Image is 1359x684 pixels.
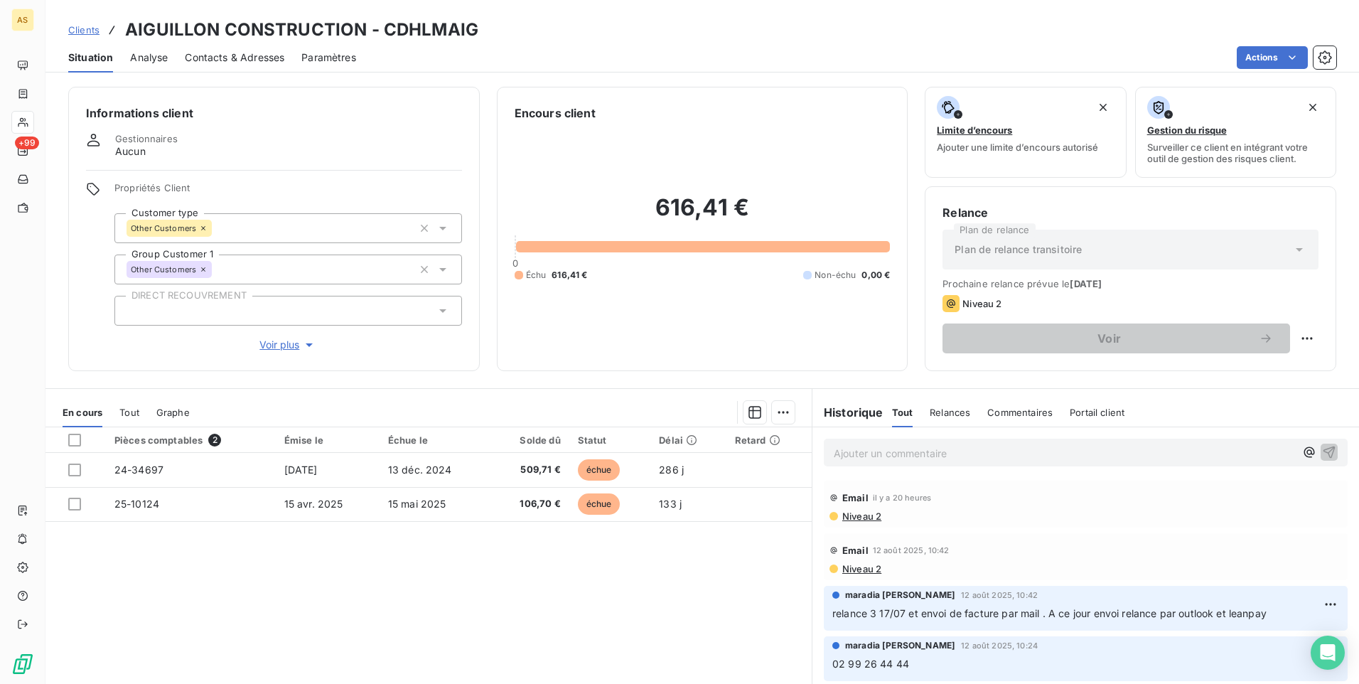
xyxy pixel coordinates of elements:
[185,50,284,65] span: Contacts & Adresses
[578,434,643,446] div: Statut
[960,333,1259,344] span: Voir
[1311,636,1345,670] div: Open Intercom Messenger
[114,498,159,510] span: 25-10124
[1135,87,1336,178] button: Gestion du risqueSurveiller ce client en intégrant votre outil de gestion des risques client.
[552,269,587,282] span: 616,41 €
[284,498,343,510] span: 15 avr. 2025
[1147,124,1227,136] span: Gestion du risque
[942,278,1318,289] span: Prochaine relance prévue le
[861,269,890,282] span: 0,00 €
[131,224,196,233] span: Other Customers
[961,591,1038,599] span: 12 août 2025, 10:42
[284,434,371,446] div: Émise le
[659,434,717,446] div: Délai
[63,407,102,418] span: En cours
[86,105,462,122] h6: Informations client
[515,193,891,236] h2: 616,41 €
[499,463,561,477] span: 509,71 €
[961,641,1038,650] span: 12 août 2025, 10:24
[131,265,196,274] span: Other Customers
[68,23,100,37] a: Clients
[259,338,316,352] span: Voir plus
[832,607,1267,619] span: relance 3 17/07 et envoi de facture par mail . A ce jour envoi relance par outlook et leanpay
[212,263,223,276] input: Ajouter une valeur
[832,658,909,670] span: 02 99 26 44 44
[11,9,34,31] div: AS
[499,434,561,446] div: Solde dû
[114,337,462,353] button: Voir plus
[942,324,1290,353] button: Voir
[512,257,518,269] span: 0
[130,50,168,65] span: Analyse
[962,298,1001,309] span: Niveau 2
[942,204,1318,221] h6: Relance
[845,589,955,602] span: maradia [PERSON_NAME]
[11,653,34,675] img: Logo LeanPay
[842,545,869,556] span: Email
[388,434,482,446] div: Échue le
[499,497,561,511] span: 106,70 €
[937,141,1098,153] span: Ajouter une limite d’encours autorisé
[114,464,163,476] span: 24-34697
[873,493,931,502] span: il y a 20 heures
[284,464,318,476] span: [DATE]
[11,139,33,162] a: +99
[515,105,596,122] h6: Encours client
[841,563,881,575] span: Niveau 2
[842,492,869,503] span: Email
[127,304,138,317] input: Ajouter une valeur
[955,242,1082,257] span: Plan de relance transitoire
[659,498,682,510] span: 133 j
[388,464,452,476] span: 13 déc. 2024
[930,407,970,418] span: Relances
[115,133,178,144] span: Gestionnaires
[892,407,913,418] span: Tout
[125,17,478,43] h3: AIGUILLON CONSTRUCTION - CDHLMAIG
[114,434,267,447] div: Pièces comptables
[15,137,39,149] span: +99
[68,24,100,36] span: Clients
[68,50,113,65] span: Situation
[987,407,1053,418] span: Commentaires
[659,464,684,476] span: 286 j
[1070,278,1102,289] span: [DATE]
[812,404,883,421] h6: Historique
[119,407,139,418] span: Tout
[841,511,881,522] span: Niveau 2
[115,144,146,159] span: Aucun
[937,124,1012,136] span: Limite d’encours
[1147,141,1324,164] span: Surveiller ce client en intégrant votre outil de gestion des risques client.
[1237,46,1308,69] button: Actions
[578,493,621,515] span: échue
[815,269,856,282] span: Non-échu
[925,87,1126,178] button: Limite d’encoursAjouter une limite d’encours autorisé
[114,182,462,202] span: Propriétés Client
[388,498,446,510] span: 15 mai 2025
[156,407,190,418] span: Graphe
[212,222,223,235] input: Ajouter une valeur
[301,50,356,65] span: Paramètres
[845,639,955,652] span: maradia [PERSON_NAME]
[1070,407,1124,418] span: Portail client
[526,269,547,282] span: Échu
[578,459,621,481] span: échue
[735,434,803,446] div: Retard
[208,434,221,447] span: 2
[873,546,950,555] span: 12 août 2025, 10:42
